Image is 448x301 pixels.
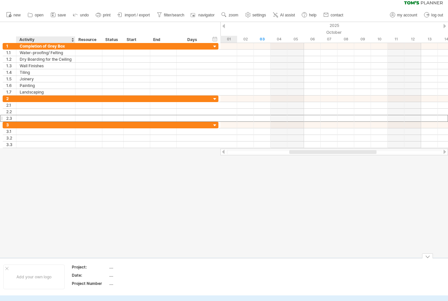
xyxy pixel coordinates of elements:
[422,11,445,19] a: log out
[422,253,433,258] div: hide legend
[109,281,164,286] div: ....
[72,272,108,278] div: Date:
[176,36,208,43] div: Days
[153,36,173,43] div: End
[103,13,111,17] span: print
[125,13,150,17] span: import / export
[388,36,404,43] div: Saturday, 11 October 2025
[6,89,16,95] div: 1.7
[6,43,16,49] div: 1
[6,82,16,89] div: 1.6
[20,76,72,82] div: Joinery
[321,36,337,43] div: Tuesday, 7 October 2025
[80,13,89,17] span: undo
[6,69,16,75] div: 1.4
[155,11,186,19] a: filter/search
[71,11,91,19] a: undo
[220,36,237,43] div: Wednesday, 1 October 2025
[6,115,16,121] div: 2.3
[337,36,354,43] div: Wednesday, 8 October 2025
[109,264,164,270] div: ....
[229,13,238,17] span: zoom
[271,11,297,19] a: AI assist
[164,13,184,17] span: filter/search
[72,281,108,286] div: Project Number
[244,11,268,19] a: settings
[253,13,266,17] span: settings
[388,11,419,19] a: my account
[371,36,388,43] div: Friday, 10 October 2025
[190,11,216,19] a: navigator
[6,122,16,128] div: 3
[19,36,71,43] div: Activity
[6,76,16,82] div: 1.5
[6,102,16,108] div: 2.1
[127,36,146,43] div: Start
[354,36,371,43] div: Thursday, 9 October 2025
[6,141,16,148] div: 3.3
[72,264,108,270] div: Project:
[6,128,16,135] div: 3.1
[6,96,16,102] div: 2
[309,13,316,17] span: help
[3,265,65,289] div: Add your own logo
[49,11,68,19] a: save
[20,69,72,75] div: Tiling
[300,11,318,19] a: help
[6,63,16,69] div: 1.3
[404,36,421,43] div: Sunday, 12 October 2025
[421,36,438,43] div: Monday, 13 October 2025
[78,36,98,43] div: Resource
[322,11,345,19] a: contact
[20,89,72,95] div: Landscaping
[116,11,152,19] a: import / export
[6,109,16,115] div: 2.2
[35,13,44,17] span: open
[254,36,271,43] div: Friday, 3 October 2025
[20,63,72,69] div: Wall Finishes
[280,13,295,17] span: AI assist
[6,135,16,141] div: 3.2
[105,36,120,43] div: Status
[237,36,254,43] div: Thursday, 2 October 2025
[20,82,72,89] div: Painting
[58,13,66,17] span: save
[397,13,417,17] span: my account
[198,13,214,17] span: navigator
[287,36,304,43] div: Sunday, 5 October 2025
[94,11,112,19] a: print
[220,11,240,19] a: zoom
[5,11,23,19] a: new
[331,13,343,17] span: contact
[6,56,16,62] div: 1.2
[304,36,321,43] div: Monday, 6 October 2025
[431,13,443,17] span: log out
[6,50,16,56] div: 1.1
[13,13,21,17] span: new
[271,36,287,43] div: Saturday, 4 October 2025
[109,272,164,278] div: ....
[20,50,72,56] div: Water-proofing/ Felting
[26,11,46,19] a: open
[20,43,72,49] div: Completion of Grey Box
[20,56,72,62] div: Dry Boarding for the Ceiling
